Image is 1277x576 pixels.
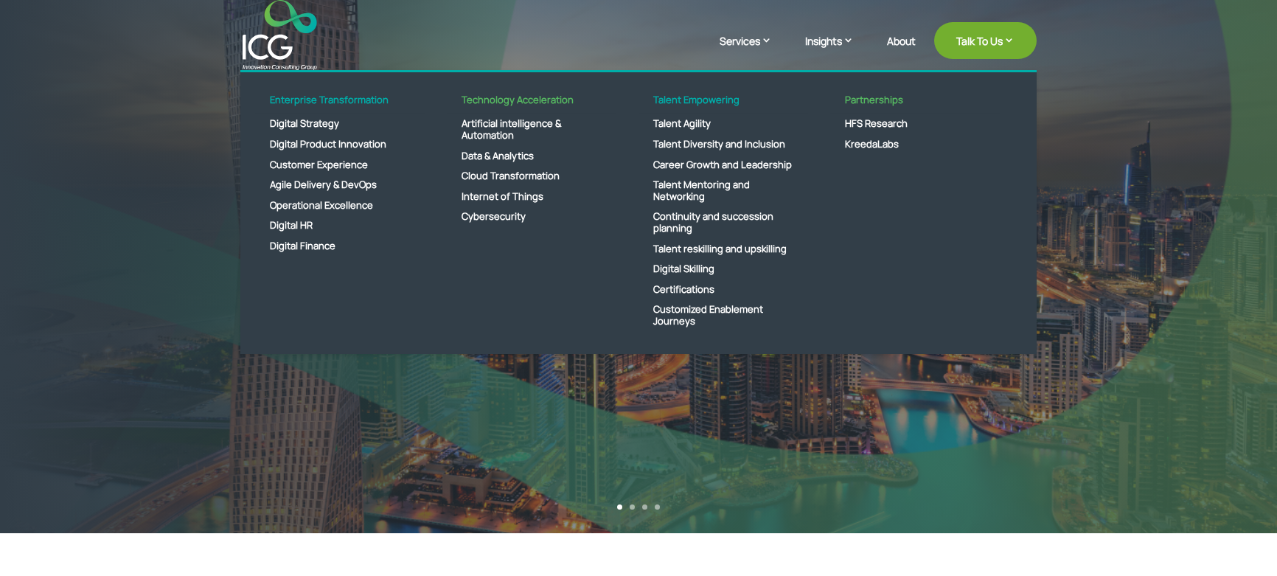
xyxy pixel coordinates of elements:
[255,134,425,155] a: Digital Product Innovation
[830,94,1000,114] a: Partnerships
[255,94,425,114] a: Enterprise Transformation
[638,94,808,114] a: Talent Empowering
[447,94,616,114] a: Technology Acceleration
[638,134,808,155] a: Talent Diversity and Inclusion
[887,35,916,70] a: About
[638,207,808,238] a: Continuity and succession planning
[638,280,808,300] a: Certifications
[638,155,808,176] a: Career Growth and Leadership
[447,166,616,187] a: Cloud Transformation
[630,504,635,510] a: 2
[638,259,808,280] a: Digital Skilling
[830,134,1000,155] a: KreedaLabs
[447,114,616,145] a: Artificial intelligence & Automation
[447,207,616,227] a: Cybersecurity
[447,146,616,167] a: Data & Analytics
[638,239,808,260] a: Talent reskilling and upskilling
[805,33,869,70] a: Insights
[638,114,808,134] a: Talent Agility
[255,114,425,134] a: Digital Strategy
[255,215,425,236] a: Digital HR
[617,504,622,510] a: 1
[255,175,425,195] a: Agile Delivery & DevOps
[255,236,425,257] a: Digital Finance
[642,504,647,510] a: 3
[830,114,1000,134] a: HFS Research
[255,195,425,216] a: Operational Excellence
[934,22,1037,59] a: Talk To Us
[638,175,808,207] a: Talent Mentoring and Networking
[447,187,616,207] a: Internet of Things
[638,299,808,331] a: Customized Enablement Journeys
[255,155,425,176] a: Customer Experience
[1203,505,1277,576] iframe: Chat Widget
[655,504,660,510] a: 4
[720,33,787,70] a: Services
